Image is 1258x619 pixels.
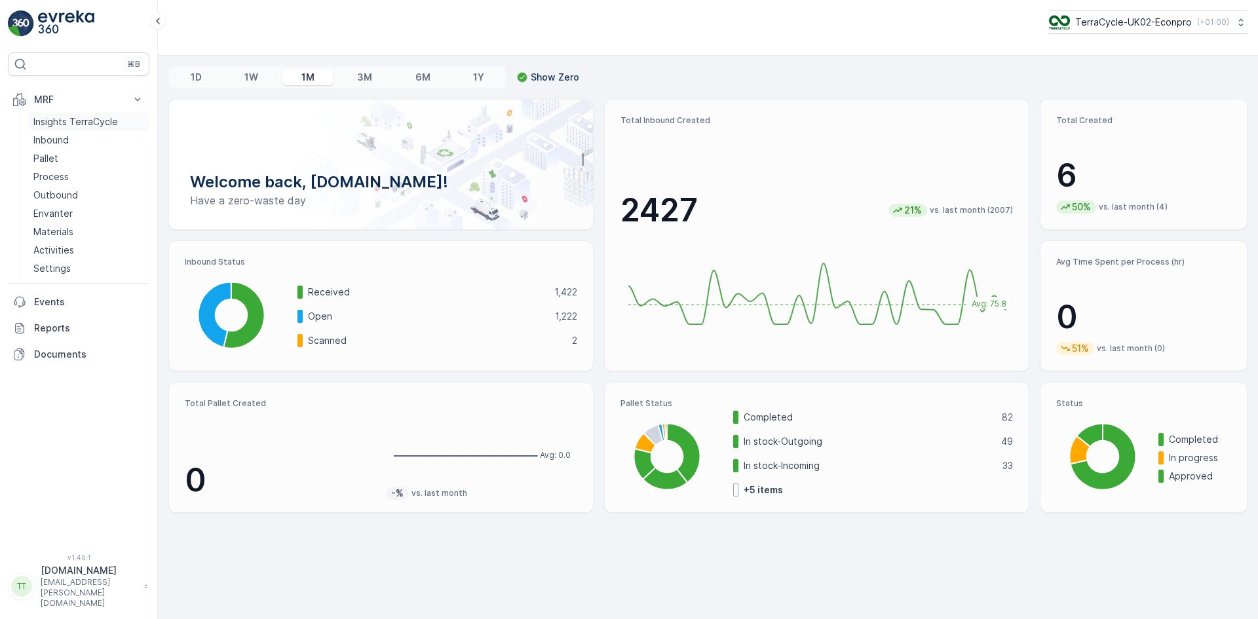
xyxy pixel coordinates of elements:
p: 51% [1071,342,1090,355]
p: 33 [1002,459,1013,472]
a: Reports [8,315,149,341]
div: TT [11,576,32,597]
p: 21% [903,204,923,217]
img: terracycle_logo_wKaHoWT.png [1049,15,1070,29]
span: v 1.48.1 [8,553,149,561]
p: Settings [33,262,71,275]
a: Documents [8,341,149,367]
p: vs. last month (0) [1097,343,1165,354]
p: Received [308,286,546,299]
p: Envanter [33,207,73,220]
p: 6M [415,71,430,84]
a: Inbound [28,131,149,149]
p: vs. last month (2007) [930,205,1013,216]
p: 1M [301,71,314,84]
p: -% [390,487,405,500]
p: Open [308,310,546,323]
a: Insights TerraCycle [28,113,149,131]
p: MRF [34,93,123,106]
p: 50% [1071,200,1092,214]
p: [DOMAIN_NAME] [41,564,138,577]
p: Status [1056,398,1231,409]
button: MRF [8,86,149,113]
p: In stock-Outgoing [744,435,993,448]
a: Process [28,168,149,186]
p: Welcome back, [DOMAIN_NAME]! [190,172,572,193]
p: ⌘B [127,59,140,69]
p: In stock-Incoming [744,459,994,472]
p: Completed [744,411,993,424]
p: Activities [33,244,74,257]
p: + 5 items [744,483,783,497]
p: 1Y [473,71,484,84]
p: 1W [244,71,258,84]
p: Have a zero-waste day [190,193,572,208]
p: 1,422 [554,286,577,299]
p: Avg Time Spent per Process (hr) [1056,257,1231,267]
p: Show Zero [531,71,579,84]
p: vs. last month (4) [1099,202,1168,212]
p: vs. last month [411,488,467,498]
p: Total Inbound Created [620,115,1013,126]
p: Inbound [33,134,69,147]
p: 82 [1002,411,1013,424]
p: Events [34,295,144,309]
p: 2 [572,334,577,347]
p: 0 [185,460,375,500]
p: Pallet Status [620,398,1013,409]
img: logo [8,10,34,37]
a: Settings [28,259,149,278]
p: Process [33,170,69,183]
p: 6 [1056,156,1231,195]
p: Total Created [1056,115,1231,126]
p: Pallet [33,152,58,165]
p: Documents [34,348,144,361]
p: Reports [34,322,144,335]
p: In progress [1169,451,1231,464]
a: Events [8,289,149,315]
p: Materials [33,225,73,238]
p: 3M [357,71,372,84]
a: Pallet [28,149,149,168]
p: [EMAIL_ADDRESS][PERSON_NAME][DOMAIN_NAME] [41,577,138,609]
p: Approved [1169,470,1231,483]
a: Materials [28,223,149,241]
p: 1D [191,71,202,84]
p: Inbound Status [185,257,577,267]
p: Completed [1169,433,1231,446]
a: Envanter [28,204,149,223]
img: logo_light-DOdMpM7g.png [38,10,94,37]
p: 0 [1056,297,1231,337]
p: TerraCycle-UK02-Econpro [1075,16,1192,29]
p: 1,222 [555,310,577,323]
button: TerraCycle-UK02-Econpro(+01:00) [1049,10,1248,34]
p: Scanned [308,334,563,347]
button: TT[DOMAIN_NAME][EMAIL_ADDRESS][PERSON_NAME][DOMAIN_NAME] [8,564,149,609]
p: Insights TerraCycle [33,115,118,128]
p: Outbound [33,189,78,202]
p: Total Pallet Created [185,398,375,409]
a: Activities [28,241,149,259]
a: Outbound [28,186,149,204]
p: 2427 [620,191,698,230]
p: ( +01:00 ) [1197,17,1229,28]
p: 49 [1001,435,1013,448]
